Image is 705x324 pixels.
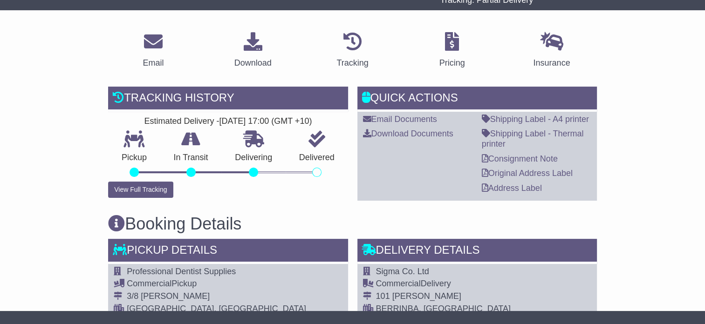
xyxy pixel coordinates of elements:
[143,57,164,69] div: Email
[330,29,374,73] a: Tracking
[127,291,306,302] div: 3/8 [PERSON_NAME]
[376,279,518,289] div: Delivery
[234,57,272,69] div: Download
[108,153,160,163] p: Pickup
[376,304,518,314] div: BERRINBA, [GEOGRAPHIC_DATA]
[219,116,312,127] div: [DATE] 17:00 (GMT +10)
[482,115,589,124] a: Shipping Label - A4 printer
[286,153,348,163] p: Delivered
[482,129,584,148] a: Shipping Label - Thermal printer
[357,239,597,264] div: Delivery Details
[357,87,597,112] div: Quick Actions
[127,279,171,288] span: Commercial
[127,304,306,314] div: [GEOGRAPHIC_DATA], [GEOGRAPHIC_DATA]
[221,153,286,163] p: Delivering
[108,182,173,198] button: View Full Tracking
[439,57,465,69] div: Pricing
[108,87,348,112] div: Tracking history
[363,129,453,138] a: Download Documents
[482,183,542,193] a: Address Label
[336,57,368,69] div: Tracking
[533,57,570,69] div: Insurance
[108,116,348,127] div: Estimated Delivery -
[482,169,573,178] a: Original Address Label
[363,115,437,124] a: Email Documents
[527,29,576,73] a: Insurance
[108,239,348,264] div: Pickup Details
[108,215,597,233] h3: Booking Details
[376,279,421,288] span: Commercial
[127,267,236,276] span: Professional Dentist Supplies
[376,291,518,302] div: 101 [PERSON_NAME]
[127,279,306,289] div: Pickup
[433,29,471,73] a: Pricing
[137,29,170,73] a: Email
[376,267,429,276] span: Sigma Co. Ltd
[482,154,558,163] a: Consignment Note
[160,153,222,163] p: In Transit
[228,29,278,73] a: Download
